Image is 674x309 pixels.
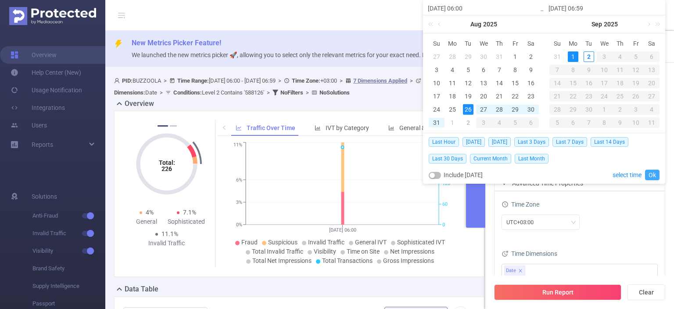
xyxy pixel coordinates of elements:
a: Overview [11,46,57,64]
input: End date [549,3,660,14]
div: 24 [597,91,613,102]
a: Integrations [11,99,65,116]
div: 31 [431,117,442,128]
div: 6 [644,51,660,62]
span: Brand Safety [32,260,105,277]
td: October 7, 2025 [581,116,597,129]
a: Last year (Control + left) [427,15,438,33]
span: > [303,89,312,96]
div: 14 [549,78,565,88]
span: Tu [460,40,476,47]
button: Clear [627,284,665,300]
div: Include [DATE] [429,167,483,183]
div: 27 [431,51,442,62]
td: August 21, 2025 [491,90,507,103]
div: 15 [510,78,520,88]
div: 25 [447,104,458,115]
td: September 30, 2025 [581,103,597,116]
td: August 16, 2025 [523,76,539,90]
div: 29 [565,104,581,115]
td: September 4, 2025 [612,50,628,63]
tspan: [DATE] 06:00 [329,227,356,233]
span: Mo [445,40,460,47]
td: August 28, 2025 [491,103,507,116]
td: October 1, 2025 [597,103,613,116]
tspan: 3% [236,200,242,205]
span: Sa [523,40,539,47]
div: 20 [644,78,660,88]
i: icon: left [222,125,227,130]
div: 8 [597,117,613,128]
td: September 19, 2025 [628,76,644,90]
td: August 25, 2025 [445,103,460,116]
span: > [157,89,165,96]
span: > [161,77,169,84]
a: Next year (Control + right) [650,15,662,33]
td: September 5, 2025 [628,50,644,63]
span: Supply Intelligence [32,277,105,295]
td: September 23, 2025 [581,90,597,103]
div: 5 [549,117,565,128]
div: 4 [491,117,507,128]
div: 25 [612,91,628,102]
span: New Metrics Picker Feature! [132,39,221,47]
div: 31 [552,51,563,62]
td: August 9, 2025 [523,63,539,76]
div: 1 [510,51,520,62]
span: > [337,77,345,84]
b: Conditions : [173,89,202,96]
div: 26 [463,104,473,115]
a: select time [613,167,642,183]
td: October 2, 2025 [612,103,628,116]
tspan: 60 [442,201,448,207]
i: icon: bar-chart [315,125,321,131]
td: July 28, 2025 [445,50,460,63]
span: Fr [628,40,644,47]
td: July 29, 2025 [460,50,476,63]
td: August 27, 2025 [476,103,492,116]
div: 17 [431,91,442,102]
th: Sat [523,37,539,50]
td: August 13, 2025 [476,76,492,90]
td: August 8, 2025 [507,63,523,76]
td: September 27, 2025 [644,90,660,103]
td: August 1, 2025 [507,50,523,63]
tspan: 226 [161,165,172,172]
span: 11.1% [161,230,178,237]
th: Tue [460,37,476,50]
div: 9 [581,65,597,75]
span: [DATE] [488,137,511,147]
td: September 14, 2025 [549,76,565,90]
div: 14 [494,78,505,88]
span: Total Transactions [322,257,373,264]
td: August 4, 2025 [445,63,460,76]
div: 27 [478,104,489,115]
div: 30 [526,104,536,115]
span: Last 7 Days [552,137,587,147]
tspan: 0 [442,222,445,228]
td: September 3, 2025 [597,50,613,63]
td: October 6, 2025 [565,116,581,129]
span: Time Dimensions [502,250,557,257]
div: 22 [510,91,520,102]
div: 3 [476,117,492,128]
td: August 12, 2025 [460,76,476,90]
td: August 14, 2025 [491,76,507,90]
li: Date [504,265,525,276]
div: 23 [581,91,597,102]
div: Sophisticated [167,217,207,226]
span: Invalid Traffic [32,225,105,242]
span: Th [612,40,628,47]
td: September 13, 2025 [644,63,660,76]
td: October 3, 2025 [628,103,644,116]
div: 11 [644,117,660,128]
a: Reports [32,136,53,153]
div: 5 [507,117,523,128]
tspan: 120 [442,181,450,187]
button: 1 [158,125,168,127]
b: Time Range: [177,77,209,84]
i: icon: close [518,269,523,274]
th: Wed [597,37,613,50]
span: Date [506,266,516,276]
td: August 18, 2025 [445,90,460,103]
